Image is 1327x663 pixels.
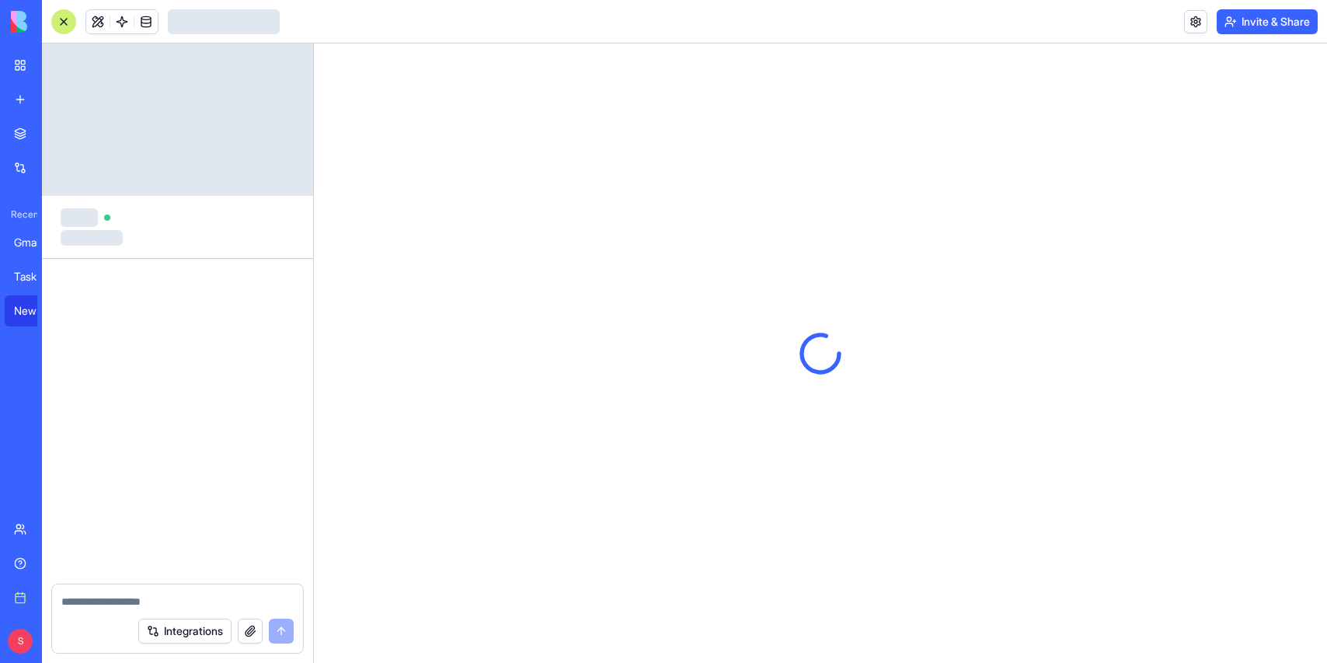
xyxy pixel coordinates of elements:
[5,261,67,292] a: TaskMaster Pro
[1217,9,1318,34] button: Invite & Share
[5,295,67,326] a: New App
[14,235,57,250] div: Gmail Draft Creator
[8,629,33,654] span: S
[11,11,107,33] img: logo
[138,619,232,644] button: Integrations
[14,269,57,284] div: TaskMaster Pro
[14,303,57,319] div: New App
[5,227,67,258] a: Gmail Draft Creator
[5,208,37,221] span: Recent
